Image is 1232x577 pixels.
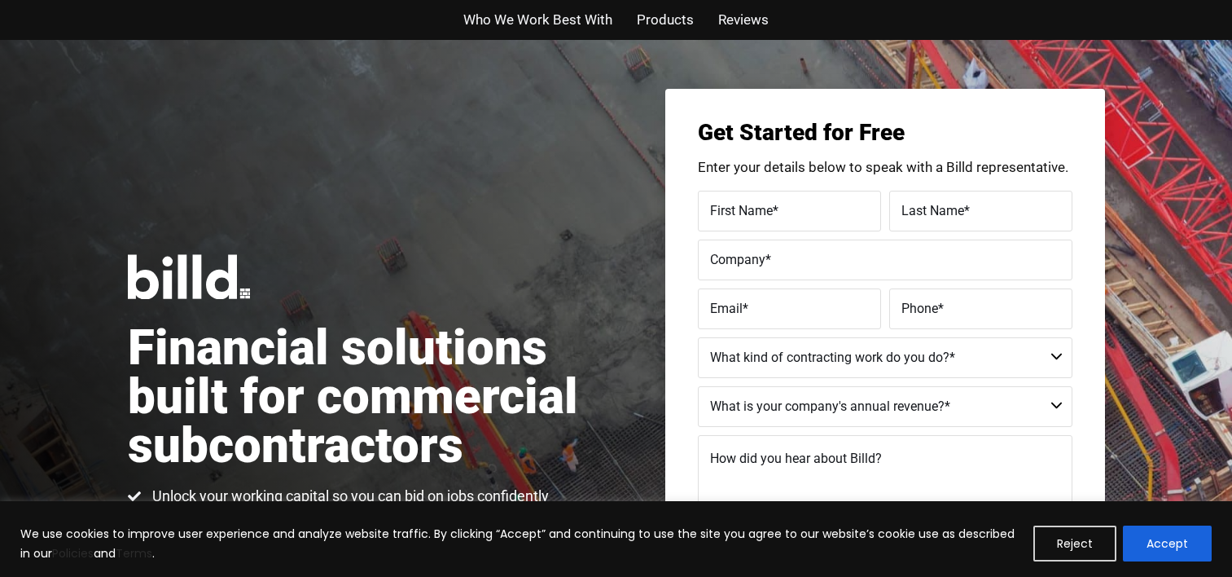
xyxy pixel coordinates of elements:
button: Reject [1033,526,1116,562]
span: Last Name [901,202,964,218]
span: How did you hear about Billd? [710,451,882,466]
button: Accept [1123,526,1212,562]
a: Reviews [718,8,769,32]
a: Policies [52,545,94,562]
h1: Financial solutions built for commercial subcontractors [128,324,616,470]
p: Enter your details below to speak with a Billd representative. [698,161,1072,174]
a: Who We Work Best With [463,8,612,32]
span: Email [710,300,743,315]
h3: Get Started for Free [698,121,1072,144]
a: Terms [116,545,152,562]
p: We use cookies to improve user experience and analyze website traffic. By clicking “Accept” and c... [20,524,1021,563]
span: First Name [710,202,773,218]
span: Phone [901,300,938,315]
span: Company [710,251,765,266]
a: Products [637,8,694,32]
span: Unlock your working capital so you can bid on jobs confidently [148,487,549,506]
